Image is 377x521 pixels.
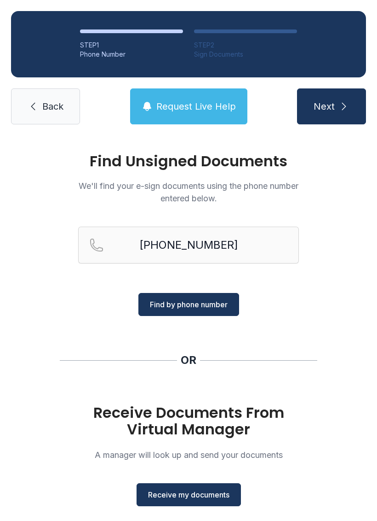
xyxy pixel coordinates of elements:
[194,41,297,50] div: STEP 2
[80,50,183,59] div: Phone Number
[80,41,183,50] div: STEP 1
[42,100,63,113] span: Back
[78,180,299,205] p: We'll find your e-sign documents using the phone number entered below.
[314,100,335,113] span: Next
[78,154,299,169] h1: Find Unsigned Documents
[194,50,297,59] div: Sign Documents
[156,100,236,113] span: Request Live Help
[78,227,299,263] input: Reservation phone number
[150,299,228,310] span: Find by phone number
[148,489,229,500] span: Receive my documents
[78,404,299,438] h1: Receive Documents From Virtual Manager
[181,353,196,368] div: OR
[78,449,299,461] p: A manager will look up and send your documents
